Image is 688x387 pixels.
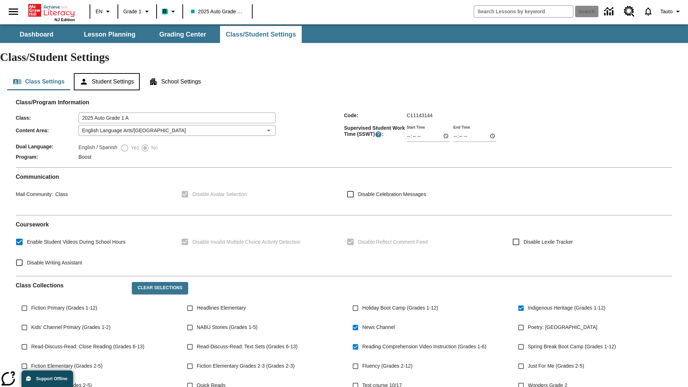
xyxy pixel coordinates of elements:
input: Class [78,113,276,123]
button: Class Settings [7,73,70,90]
h2: Class/Program Information [16,99,672,106]
span: Enable Student Videos During School Hours [27,238,125,246]
a: Data Center [600,2,620,21]
button: Lesson Planning [74,26,145,43]
span: Lesson Planning [84,30,135,39]
span: Class : [16,115,78,121]
span: Fiction Elementary (Grades 2-5) [31,362,102,370]
span: Program : [16,154,78,160]
span: Disable Reflect Comment Feed [358,238,428,246]
span: NJ Edition [54,18,75,22]
h2: Communication [16,173,672,180]
button: Supervised Student Work Time is the timeframe when students can take LevelSet and when lessons ar... [375,131,382,138]
label: End Time [453,124,470,130]
span: Dual Language : [16,144,78,149]
span: Disable Celebration Messages [358,191,426,198]
span: EN [96,8,102,15]
a: Home [28,3,75,18]
h2: Class Collections [16,282,126,289]
span: Yes [129,144,139,152]
span: 2025 Auto Grade 1 A [191,8,244,15]
span: Headlines Elementary [197,304,246,312]
span: Disable Writing Assistant [27,259,82,267]
div: English Language Arts/[GEOGRAPHIC_DATA] [78,125,276,136]
span: Fluency (Grades 2-12) [362,362,412,370]
div: Coursework [16,221,672,270]
span: Grading Center [159,30,206,39]
a: Resource Center, Will open in new tab [620,2,639,21]
span: C11143144 [407,113,433,118]
label: Start Time [407,124,425,130]
span: Support Offline [36,376,67,381]
span: Disable Invalid Multiple Choice Activity Detection [192,238,300,246]
span: Reading Comprehension Video Instruction (Grades 1-6) [362,343,486,350]
button: Student Settings [74,73,139,90]
button: Clear Selections [132,282,188,294]
span: NABU Stories (Grades 1-5) [197,324,258,331]
span: Kids' Channel Primary (Grades 1-2) [31,324,110,331]
div: Communication [16,173,672,209]
button: Language: EN, Select a language [92,5,115,18]
span: Just For Me (Grades 2-5) [528,362,584,370]
button: Support Offline [21,371,73,387]
span: Fiction Elementary Grades 2-3 (Grades 2-3) [197,362,295,370]
span: Content Area : [16,128,78,133]
span: Supervised Student Work Time (SSWT) : [344,125,407,138]
span: Mail Community : [16,191,53,197]
span: Spring Break Boot Camp (Grades 1-12) [528,343,616,350]
span: Holiday Boot Camp (Grades 1-12) [362,304,438,312]
span: Class/Student Settings [226,30,296,39]
button: Profile/Settings [658,5,685,18]
span: Read-Discuss-Read: Close Reading (Grades 6-13) [31,343,144,350]
button: School Settings [143,73,207,90]
button: Grading Center [147,26,219,43]
span: Read-Discuss-Read: Text Sets (Grades 6-13) [197,343,297,350]
span: Boost [78,154,91,160]
div: Class/Program Information [16,106,672,162]
button: Open side menu [3,1,24,22]
input: search field [474,6,573,17]
span: Poetry: [GEOGRAPHIC_DATA] [528,324,597,331]
span: B [163,7,167,16]
button: Dashboard [1,26,72,43]
span: News Channel [362,324,395,331]
span: No [149,144,158,152]
label: English / Spanish [78,144,117,152]
h2: Course work [16,221,672,228]
div: Class/Student Settings [7,73,681,90]
span: Tauto [660,8,673,15]
div: Home [28,3,75,22]
button: Boost Class color is teal. Change class color [159,5,180,18]
a: Notifications [639,2,658,21]
span: Fiction Primary (Grades 1-12) [31,304,97,312]
span: Grade 1 [123,8,142,15]
button: Class/Student Settings [220,26,302,43]
span: Disable Avatar Selection [192,191,247,198]
span: Indigenous Heritage (Grades 1-12) [528,304,605,312]
span: Class [53,191,68,197]
span: Code : [344,113,407,118]
span: Dashboard [20,30,53,39]
button: Grade: Grade 1, Select a grade [120,5,154,18]
span: Disable Lexile Tracker [524,238,573,246]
